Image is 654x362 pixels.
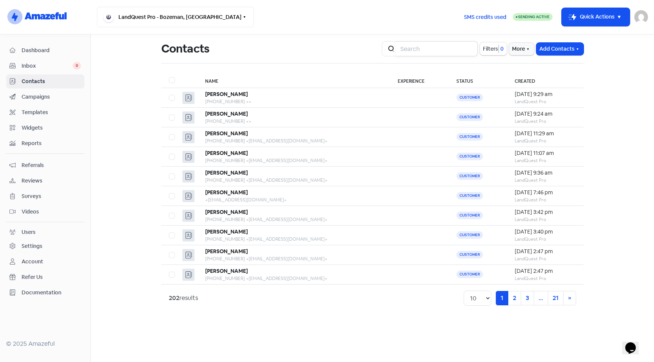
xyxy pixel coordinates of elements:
a: Next [563,291,576,305]
div: <[EMAIL_ADDRESS][DOMAIN_NAME]> [205,196,383,203]
span: 0 [499,45,504,53]
b: [PERSON_NAME] [205,228,248,235]
b: [PERSON_NAME] [205,189,248,196]
span: Referrals [22,161,81,169]
div: results [169,294,198,303]
span: » [568,294,571,302]
span: Customer [456,113,483,121]
span: Surveys [22,192,81,200]
span: Customer [456,251,483,258]
a: Reviews [6,174,84,188]
button: More [509,43,534,55]
a: Inbox 0 [6,59,84,73]
div: [DATE] 9:24 am [515,110,576,118]
button: Quick Actions [562,8,630,26]
a: Reports [6,136,84,150]
a: 1 [496,291,508,305]
button: LandQuest Pro - Bozeman, [GEOGRAPHIC_DATA] [97,7,254,27]
div: Users [22,228,36,236]
span: Refer Us [22,273,81,281]
div: [PHONE_NUMBER] <[EMAIL_ADDRESS][DOMAIN_NAME]> [205,157,383,164]
div: [DATE] 7:46 pm [515,189,576,196]
b: [PERSON_NAME] [205,150,248,156]
div: [PHONE_NUMBER] <[EMAIL_ADDRESS][DOMAIN_NAME]> [205,177,383,184]
div: [PHONE_NUMBER] <[EMAIL_ADDRESS][DOMAIN_NAME]> [205,275,383,282]
b: [PERSON_NAME] [205,130,248,137]
b: [PERSON_NAME] [205,268,248,274]
a: Settings [6,239,84,253]
div: © 2025 Amazeful [6,339,84,348]
span: Reports [22,139,81,147]
b: [PERSON_NAME] [205,209,248,215]
div: [PHONE_NUMBER] <[EMAIL_ADDRESS][DOMAIN_NAME]> [205,138,383,144]
div: [DATE] 11:29 am [515,130,576,138]
div: [PHONE_NUMBER] <> [205,98,383,105]
span: Customer [456,271,483,278]
div: [DATE] 3:40 pm [515,228,576,236]
input: Search [396,41,478,56]
div: LandQuest Pro [515,177,576,184]
span: Documentation [22,289,81,297]
div: LandQuest Pro [515,275,576,282]
span: Filters [483,45,498,53]
div: [DATE] 2:47 pm [515,248,576,255]
strong: 202 [169,294,179,302]
div: Settings [22,242,42,250]
a: 21 [548,291,564,305]
a: Dashboard [6,43,84,57]
b: [PERSON_NAME] [205,110,248,117]
a: Sending Active [513,12,553,22]
button: Add Contacts [536,43,584,55]
div: [PHONE_NUMBER] <[EMAIL_ADDRESS][DOMAIN_NAME]> [205,236,383,243]
a: Users [6,225,84,239]
div: [PHONE_NUMBER] <[EMAIL_ADDRESS][DOMAIN_NAME]> [205,255,383,262]
span: Reviews [22,177,81,185]
button: Filters0 [480,42,507,55]
div: [DATE] 11:07 am [515,149,576,157]
div: [DATE] 9:36 am [515,169,576,177]
span: Dashboard [22,46,81,54]
b: [PERSON_NAME] [205,91,248,97]
span: Customer [456,212,483,219]
img: User [634,10,648,24]
a: Templates [6,105,84,119]
a: Documentation [6,286,84,300]
span: Customer [456,172,483,180]
a: ... [534,291,548,305]
b: [PERSON_NAME] [205,248,248,255]
a: Refer Us [6,270,84,284]
div: Account [22,258,43,266]
a: SMS credits used [458,12,513,20]
span: Customer [456,133,483,141]
span: Customer [456,192,483,200]
div: LandQuest Pro [515,255,576,262]
a: Videos [6,205,84,219]
div: LandQuest Pro [515,118,576,125]
a: Account [6,255,84,269]
span: Widgets [22,124,81,132]
div: LandQuest Pro [515,98,576,105]
span: 0 [73,62,81,70]
iframe: chat widget [622,332,646,354]
div: LandQuest Pro [515,236,576,243]
div: [DATE] 3:42 pm [515,208,576,216]
span: Contacts [22,77,81,85]
div: [PHONE_NUMBER] <[EMAIL_ADDRESS][DOMAIN_NAME]> [205,216,383,223]
th: Experience [390,73,449,88]
div: LandQuest Pro [515,138,576,144]
a: 2 [508,291,521,305]
span: Customer [456,153,483,160]
span: Campaigns [22,93,81,101]
div: LandQuest Pro [515,196,576,203]
th: Name [198,73,390,88]
span: SMS credits used [464,13,506,21]
a: Referrals [6,158,84,172]
span: Sending Active [518,14,550,19]
div: [PHONE_NUMBER] <> [205,118,383,125]
span: Templates [22,108,81,116]
div: [DATE] 9:29 am [515,90,576,98]
span: Videos [22,208,81,216]
b: [PERSON_NAME] [205,169,248,176]
span: Customer [456,231,483,239]
span: Inbox [22,62,73,70]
